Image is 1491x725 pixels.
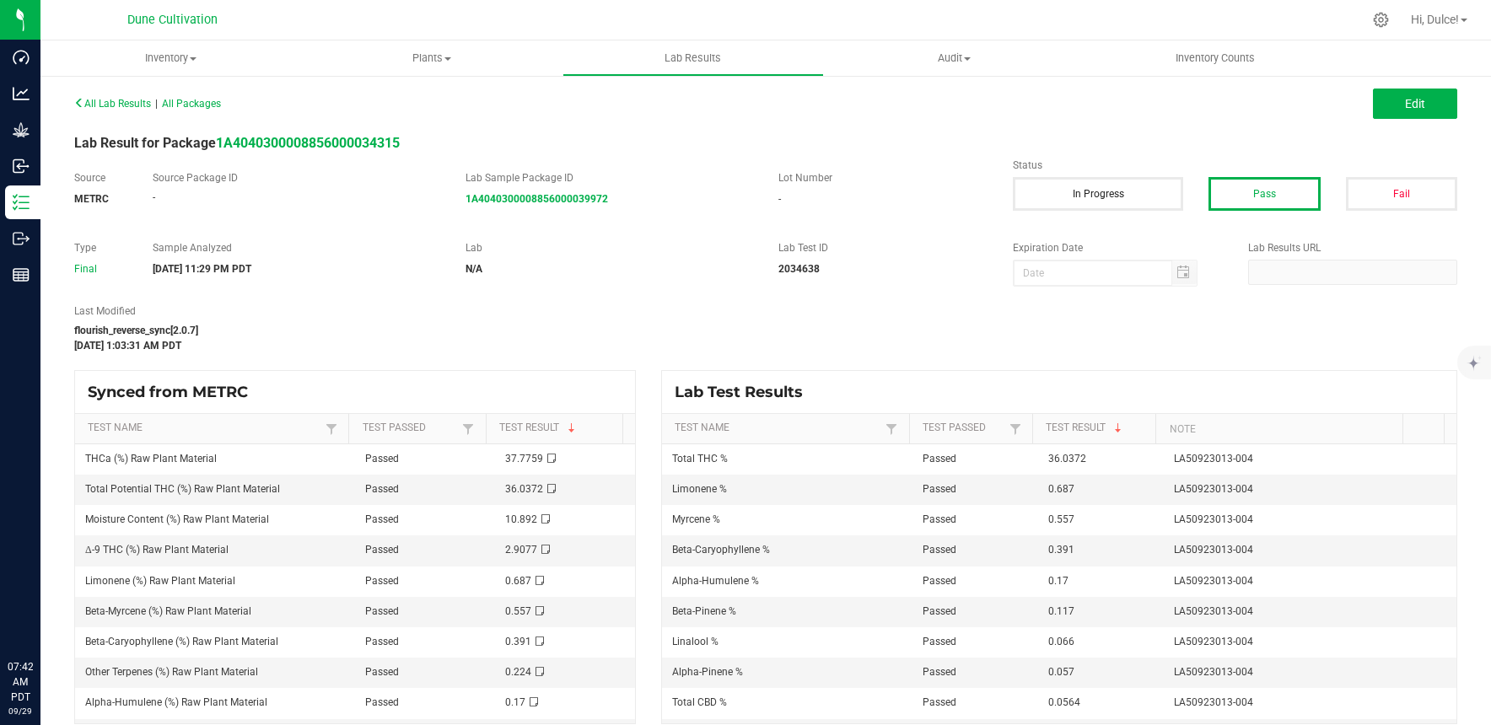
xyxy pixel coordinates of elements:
span: Inventory [40,51,302,66]
inline-svg: Analytics [13,85,30,102]
strong: [DATE] 11:29 PM PDT [153,263,251,275]
span: 0.557 [505,605,531,617]
span: Passed [923,666,956,678]
span: Hi, Dulce! [1411,13,1459,26]
span: Passed [365,666,399,678]
a: Test NameSortable [88,422,321,435]
span: LA50923013-004 [1174,513,1253,525]
button: Pass [1208,177,1320,211]
span: Total Potential THC (%) Raw Plant Material [85,483,280,495]
span: Total THC % [672,453,728,465]
span: Myrcene % [672,513,720,525]
a: Plants [302,40,563,76]
span: Passed [365,544,399,556]
span: Alpha-Pinene % [672,666,743,678]
th: Note [1155,414,1402,444]
iframe: Resource center unread badge [50,588,70,608]
span: 36.0372 [505,483,543,495]
span: Beta-Pinene % [672,605,736,617]
label: Source [74,170,127,185]
span: | [155,98,158,110]
button: Edit [1373,89,1457,119]
span: LA50923013-004 [1174,453,1253,465]
span: LA50923013-004 [1174,666,1253,678]
a: Inventory [40,40,302,76]
p: 07:42 AM PDT [8,659,33,705]
inline-svg: Outbound [13,230,30,247]
span: 10.892 [505,513,537,525]
span: Plants [303,51,562,66]
span: Passed [923,544,956,556]
span: Edit [1405,97,1425,110]
span: Lab Results [642,51,744,66]
span: Passed [923,605,956,617]
span: LA50923013-004 [1174,636,1253,647]
span: Beta-Myrcene (%) Raw Plant Material [85,605,251,617]
span: Passed [923,513,956,525]
span: Sortable [565,422,579,435]
label: Expiration Date [1013,240,1222,255]
span: Limonene (%) Raw Plant Material [85,575,235,587]
label: Status [1013,158,1457,173]
span: Passed [365,453,399,465]
label: Lab [466,240,753,255]
a: Filter [321,418,342,439]
a: Test ResultSortable [1046,422,1149,435]
span: Sortable [1112,422,1125,435]
a: 1A4040300008856000034315 [216,135,400,151]
div: Final [74,261,127,277]
button: Fail [1346,177,1457,211]
span: Beta-Caryophyllene (%) Raw Plant Material [85,636,278,647]
strong: flourish_reverse_sync[2.0.7] [74,325,198,336]
label: Type [74,240,127,255]
iframe: Resource center [17,590,67,641]
span: Passed [365,483,399,495]
span: Limonene % [672,483,727,495]
span: 0.224 [505,666,531,678]
label: Sample Analyzed [153,240,440,255]
a: Test ResultSortable [499,422,616,435]
label: Last Modified [74,303,988,319]
span: 0.0564 [1048,696,1080,708]
span: 37.7759 [505,453,543,465]
span: Passed [365,636,399,647]
span: LA50923013-004 [1174,575,1253,587]
inline-svg: Grow [13,121,30,138]
span: All Packages [162,98,221,110]
span: Lab Result for Package [74,135,400,151]
a: Filter [458,418,478,439]
label: Source Package ID [153,170,440,185]
a: Test PassedSortable [363,422,459,435]
span: Passed [365,696,399,708]
strong: [DATE] 1:03:31 AM PDT [74,340,181,352]
span: Audit [825,51,1085,66]
span: Passed [923,483,956,495]
a: Test PassedSortable [923,422,1005,435]
span: Passed [365,513,399,525]
strong: N/A [466,263,482,275]
span: 0.17 [1048,575,1068,587]
span: Passed [923,453,956,465]
p: 09/29 [8,705,33,717]
a: Audit [824,40,1085,76]
span: Moisture Content (%) Raw Plant Material [85,513,269,525]
span: 0.066 [1048,636,1074,647]
span: LA50923013-004 [1174,544,1253,556]
span: Alpha-Humulene % [672,575,759,587]
span: Passed [923,575,956,587]
span: Δ-9 THC (%) Raw Plant Material [85,544,229,556]
div: Manage settings [1370,12,1391,28]
span: All Lab Results [74,98,151,110]
inline-svg: Reports [13,266,30,283]
span: LA50923013-004 [1174,696,1253,708]
span: Synced from METRC [88,383,261,401]
span: Lab Test Results [675,383,815,401]
span: Beta-Caryophyllene % [672,544,770,556]
a: Filter [881,418,902,439]
span: - [778,193,781,205]
span: LA50923013-004 [1174,605,1253,617]
inline-svg: Dashboard [13,49,30,66]
a: Lab Results [562,40,824,76]
span: Passed [365,575,399,587]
